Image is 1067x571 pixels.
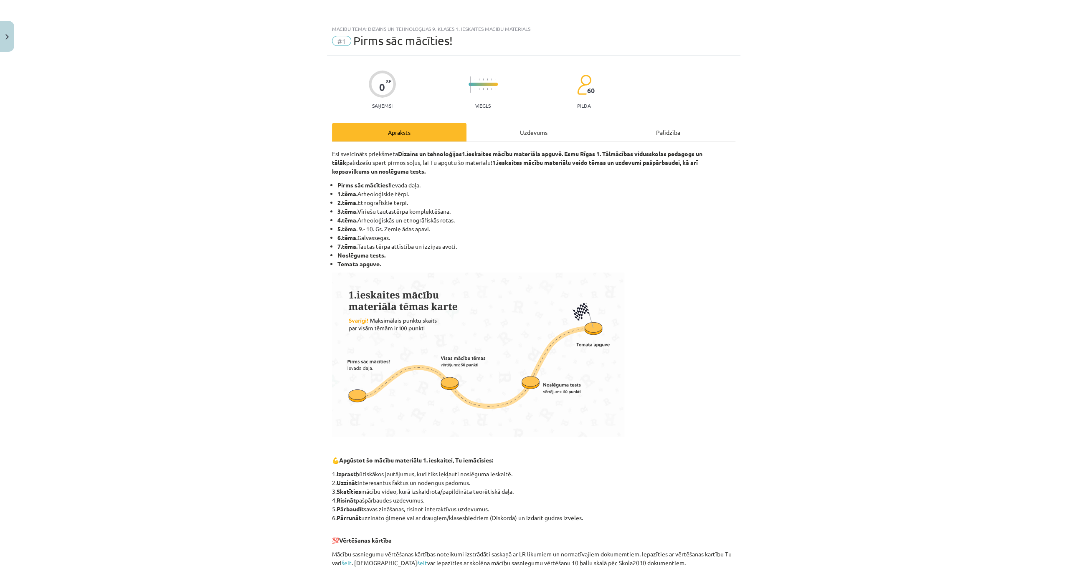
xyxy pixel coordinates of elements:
[474,88,475,90] img: icon-short-line-57e1e144782c952c97e751825c79c345078a6d821885a25fce030b3d8c18986b.svg
[332,550,735,567] p: Mācību sasniegumu vērtēšanas kārtības noteikumi izstrādāti saskaņā ar LR likumiem un normatīvajie...
[332,150,702,166] strong: 1.ieskaites mācību materiāla apguvē. Esmu Rīgas 1. Tālmācības vidusskolas pedagogs un tālāk
[337,225,735,233] li: . 9.- 10. Gs. Zemie ādas apavi.
[339,536,392,544] b: Vērtēšanas kārtība
[332,26,735,32] div: Mācību tēma: Dizains un tehnoloģijas 9. klases 1. ieskaites mācību materiāls
[332,456,735,465] p: 💪
[337,225,356,232] strong: 5.tēma
[353,34,453,48] span: Pirms sāc mācīties!
[386,78,391,83] span: XP
[332,36,351,46] span: #1
[398,150,462,157] strong: Dizains un tehnoloģijas
[337,470,356,478] b: Izprast
[474,78,475,81] img: icon-short-line-57e1e144782c952c97e751825c79c345078a6d821885a25fce030b3d8c18986b.svg
[339,456,493,464] b: Apgūstot šo mācību materiālu 1. ieskaitei, Tu iemācīsies:
[577,74,591,95] img: students-c634bb4e5e11cddfef0936a35e636f08e4e9abd3cc4e673bd6f9a4125e45ecb1.svg
[342,559,352,566] a: šeit
[417,559,427,566] a: šeit
[332,470,735,522] p: 1. būtiskākos jautājumus, kuri tiks iekļauti noslēguma ieskaitē. 2. interesantus faktus un noderī...
[337,488,361,495] b: Skatīties
[470,76,471,93] img: icon-long-line-d9ea69661e0d244f92f715978eff75569469978d946b2353a9bb055b3ed8787d.svg
[337,189,735,198] li: Arheoloģiskie tērpi.
[337,207,735,216] li: Vīriešu tautastērpa komplektēšana.
[337,216,735,225] li: Arheoloģiskās un etnogrāfiskās rotas.
[337,198,735,207] li: Etnogrāfiskie tērpi.
[337,190,357,197] b: 1.tēma.
[369,103,396,109] p: Saņemsi
[337,233,735,242] li: Galvassegas.
[491,88,492,90] img: icon-short-line-57e1e144782c952c97e751825c79c345078a6d821885a25fce030b3d8c18986b.svg
[337,216,357,224] strong: 4.tēma.
[495,88,496,90] img: icon-short-line-57e1e144782c952c97e751825c79c345078a6d821885a25fce030b3d8c18986b.svg
[479,78,479,81] img: icon-short-line-57e1e144782c952c97e751825c79c345078a6d821885a25fce030b3d8c18986b.svg
[466,123,601,141] div: Uzdevums
[5,34,9,40] img: icon-close-lesson-0947bae3869378f0d4975bcd49f059093ad1ed9edebbc8119c70593378902aed.svg
[337,260,381,268] b: Temata apguve.
[337,207,357,215] strong: 3.tēma.
[332,159,698,175] strong: 1.ieskaites mācību materiālu veido tēmas un uzdevumi pašpārbaudei, kā arī kopsavilkums un noslēgu...
[379,81,385,93] div: 0
[337,243,357,250] strong: 7.tēma.
[491,78,492,81] img: icon-short-line-57e1e144782c952c97e751825c79c345078a6d821885a25fce030b3d8c18986b.svg
[337,496,356,504] b: Risināt
[577,103,591,109] p: pilda
[487,78,488,81] img: icon-short-line-57e1e144782c952c97e751825c79c345078a6d821885a25fce030b3d8c18986b.svg
[337,242,735,251] li: Tautas tērpa attīstība un izziņas avoti.
[337,181,390,189] b: Pirms sāc mācīties!
[332,149,735,176] p: Esi sveicināts priekšmeta palīdzēšu spert pirmos soļus, lai Tu apgūtu šo materiālu!
[337,505,364,513] b: Pārbaudīt
[495,78,496,81] img: icon-short-line-57e1e144782c952c97e751825c79c345078a6d821885a25fce030b3d8c18986b.svg
[332,527,735,545] p: 💯
[337,234,357,241] strong: 6.tēma.
[337,514,361,521] b: Pārrunāt
[337,199,357,206] b: 2.tēma.
[337,479,357,486] b: Uzzināt
[332,123,466,141] div: Apraksts
[487,88,488,90] img: icon-short-line-57e1e144782c952c97e751825c79c345078a6d821885a25fce030b3d8c18986b.svg
[337,251,385,259] b: Noslēguma tests.
[337,181,735,189] li: Ievada daļa.
[479,88,479,90] img: icon-short-line-57e1e144782c952c97e751825c79c345078a6d821885a25fce030b3d8c18986b.svg
[587,87,595,94] span: 60
[601,123,735,141] div: Palīdzība
[475,103,491,109] p: Viegls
